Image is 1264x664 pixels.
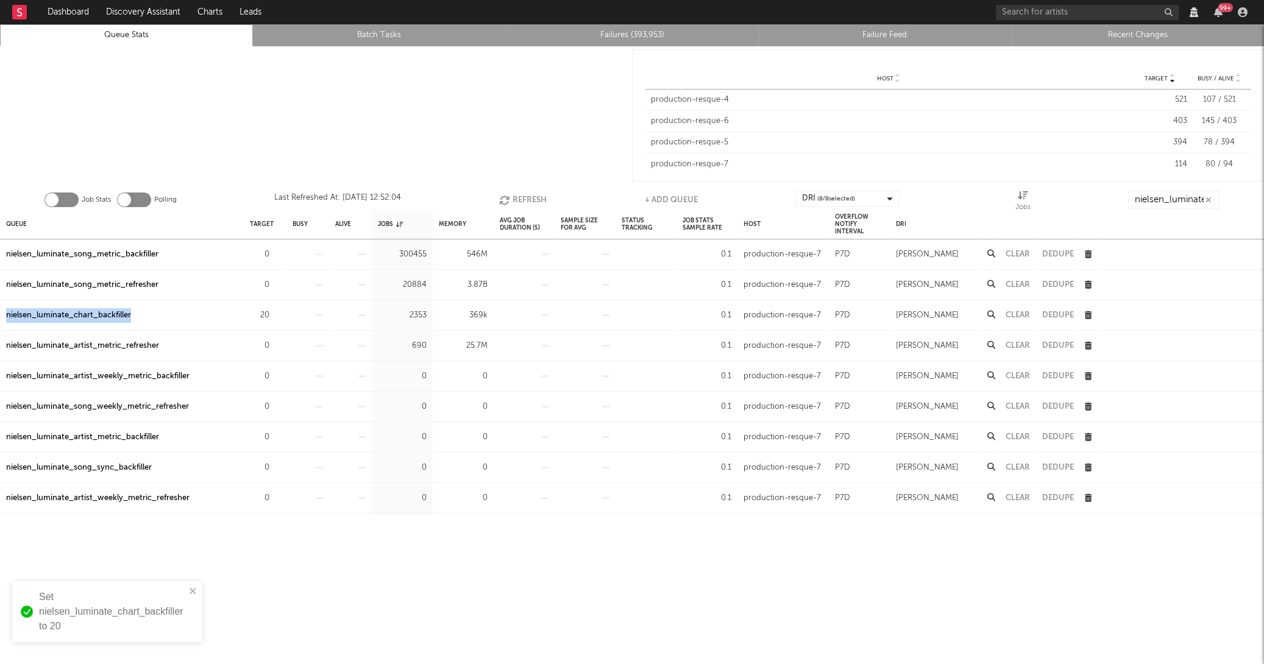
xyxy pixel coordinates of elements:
[335,211,351,237] div: Alive
[835,211,884,237] div: Overflow Notify Interval
[439,400,488,414] div: 0
[683,461,731,475] div: 0.1
[877,75,893,82] span: Host
[1015,191,1031,214] div: Jobs
[1042,281,1074,289] button: Dedupe
[896,247,959,262] div: [PERSON_NAME]
[1193,136,1245,149] div: 78 / 394
[817,191,855,206] span: ( 8 / 8 selected)
[6,400,189,414] div: nielsen_luminate_song_weekly_metric_refresher
[1006,433,1030,441] button: Clear
[6,369,190,384] a: nielsen_luminate_artist_weekly_metric_backfiller
[6,339,159,353] div: nielsen_luminate_artist_metric_refresher
[651,158,1126,171] div: production-resque-7
[1132,136,1187,149] div: 394
[6,461,152,475] a: nielsen_luminate_song_sync_backfiller
[1042,311,1074,319] button: Dedupe
[1042,403,1074,411] button: Dedupe
[6,308,131,323] div: nielsen_luminate_chart_backfiller
[1006,403,1030,411] button: Clear
[378,430,427,445] div: 0
[1042,342,1074,350] button: Dedupe
[439,430,488,445] div: 0
[1218,3,1233,12] div: 99 +
[439,339,488,353] div: 25.7M
[835,400,850,414] div: P7D
[6,278,158,292] a: nielsen_luminate_song_metric_refresher
[996,5,1179,20] input: Search for artists
[6,491,190,506] div: nielsen_luminate_artist_weekly_metric_refresher
[189,586,197,598] button: close
[439,211,466,237] div: Memory
[378,339,427,353] div: 690
[1006,464,1030,472] button: Clear
[378,491,427,506] div: 0
[896,400,959,414] div: [PERSON_NAME]
[1006,342,1030,350] button: Clear
[744,400,821,414] div: production-resque-7
[1132,115,1187,127] div: 403
[744,491,821,506] div: production-resque-7
[1193,158,1245,171] div: 80 / 94
[378,461,427,475] div: 0
[439,491,488,506] div: 0
[683,430,731,445] div: 0.1
[1042,433,1074,441] button: Dedupe
[651,115,1126,127] div: production-resque-6
[896,491,959,506] div: [PERSON_NAME]
[260,28,499,43] a: Batch Tasks
[250,247,269,262] div: 0
[1198,75,1234,82] span: Busy / Alive
[1042,250,1074,258] button: Dedupe
[644,191,697,209] button: + Add Queue
[744,461,821,475] div: production-resque-7
[1132,158,1187,171] div: 114
[835,491,850,506] div: P7D
[744,339,821,353] div: production-resque-7
[250,369,269,384] div: 0
[835,430,850,445] div: P7D
[896,339,959,353] div: [PERSON_NAME]
[293,211,308,237] div: Busy
[499,191,547,209] button: Refresh
[651,136,1126,149] div: production-resque-5
[250,491,269,506] div: 0
[250,461,269,475] div: 0
[6,211,27,237] div: Queue
[7,28,246,43] a: Queue Stats
[561,211,609,237] div: Sample Size For Avg
[6,247,158,262] a: nielsen_luminate_song_metric_backfiller
[439,308,488,323] div: 369k
[378,400,427,414] div: 0
[1193,94,1245,106] div: 107 / 521
[896,430,959,445] div: [PERSON_NAME]
[378,211,403,237] div: Jobs
[1006,372,1030,380] button: Clear
[896,369,959,384] div: [PERSON_NAME]
[1042,464,1074,472] button: Dedupe
[250,278,269,292] div: 0
[250,308,269,323] div: 20
[1006,281,1030,289] button: Clear
[835,461,850,475] div: P7D
[835,278,850,292] div: P7D
[683,491,731,506] div: 0.1
[6,430,159,445] a: nielsen_luminate_artist_metric_backfiller
[1006,250,1030,258] button: Clear
[378,278,427,292] div: 20884
[1015,200,1031,214] div: Jobs
[896,278,959,292] div: [PERSON_NAME]
[1006,494,1030,502] button: Clear
[622,211,670,237] div: Status Tracking
[439,369,488,384] div: 0
[683,278,731,292] div: 0.1
[683,339,731,353] div: 0.1
[683,308,731,323] div: 0.1
[835,247,850,262] div: P7D
[500,211,549,237] div: Avg Job Duration (s)
[378,369,427,384] div: 0
[744,211,761,237] div: Host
